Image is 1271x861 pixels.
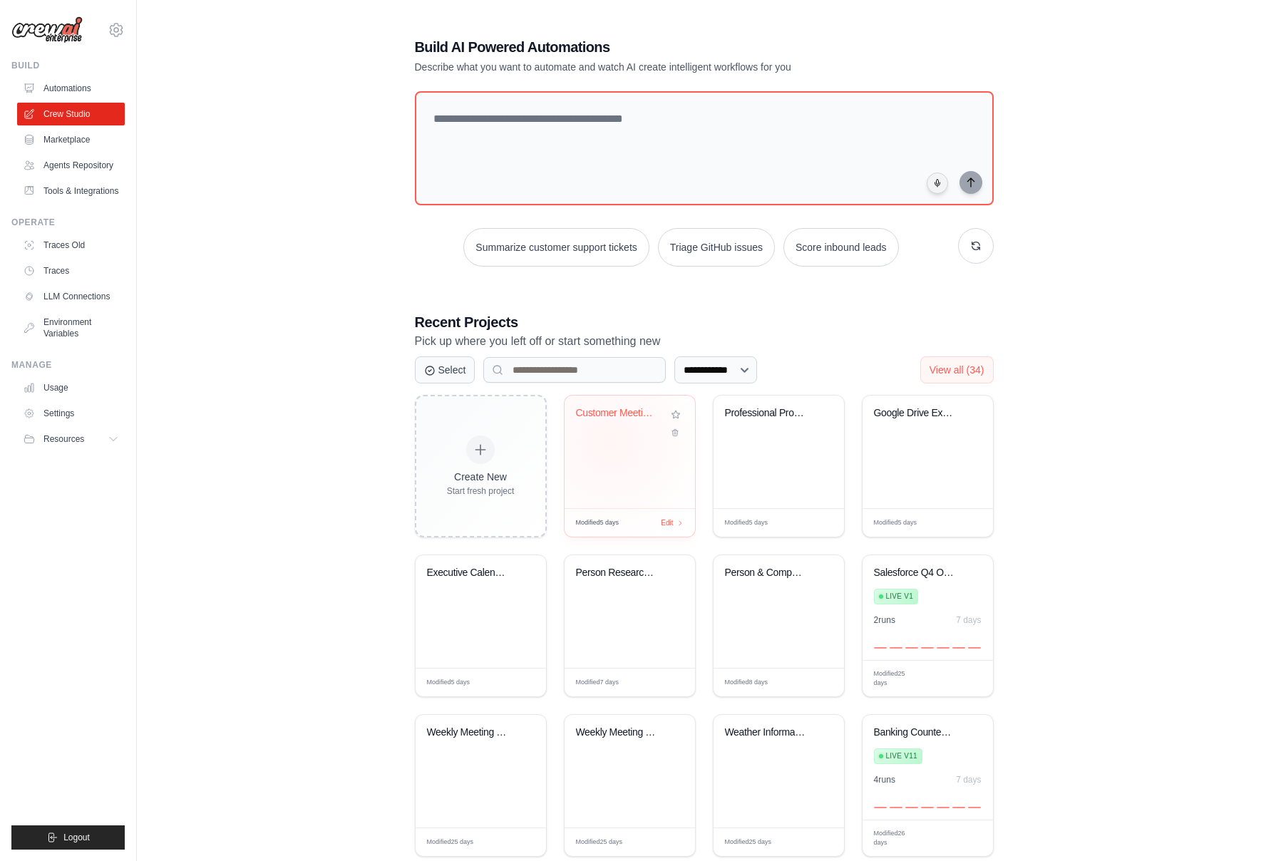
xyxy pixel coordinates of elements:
[725,726,811,739] div: Weather Information Crew
[874,774,896,785] div: 4 run s
[921,647,934,649] div: Day 4: 0 executions
[959,674,971,684] span: Edit
[17,180,125,202] a: Tools & Integrations
[17,128,125,151] a: Marketplace
[921,807,934,808] div: Day 4: 0 executions
[874,829,918,848] span: Modified 26 days
[576,518,619,528] span: Modified 5 days
[17,234,125,257] a: Traces Old
[17,376,125,399] a: Usage
[874,407,960,420] div: Google Drive Experiments
[917,674,943,684] span: Manage
[17,311,125,345] a: Environment Variables
[905,647,918,649] div: Day 3: 0 executions
[576,726,662,739] div: Weekly Meeting Timesheet Analyzer
[1200,793,1271,861] iframe: Chat Widget
[427,567,513,579] div: Executive Calendar Analytics
[874,807,887,808] div: Day 1: 0 executions
[783,228,899,267] button: Score inbound leads
[512,677,524,688] span: Edit
[11,217,125,228] div: Operate
[959,517,971,528] span: Edit
[512,837,524,847] span: Edit
[415,37,894,57] h1: Build AI Powered Automations
[668,426,684,440] button: Delete project
[886,751,917,762] span: Live v11
[920,356,994,383] button: View all (34)
[886,591,913,602] span: Live v1
[952,807,965,808] div: Day 6: 0 executions
[447,485,515,497] div: Start fresh project
[17,77,125,100] a: Automations
[661,837,673,847] span: Edit
[447,470,515,484] div: Create New
[17,154,125,177] a: Agents Repository
[415,332,994,351] p: Pick up where you left off or start something new
[958,228,994,264] button: Get new suggestions
[959,833,971,844] span: Edit
[668,407,684,423] button: Add to favorites
[661,677,673,688] span: Edit
[427,678,470,688] span: Modified 5 days
[810,837,822,847] span: Edit
[576,678,619,688] span: Modified 7 days
[890,647,902,649] div: Day 2: 0 executions
[576,837,623,847] span: Modified 25 days
[63,832,90,843] span: Logout
[917,833,953,844] div: Manage deployment
[905,807,918,808] div: Day 3: 0 executions
[43,433,84,445] span: Resources
[874,631,982,649] div: Activity over last 7 days
[11,825,125,850] button: Logout
[415,356,475,383] button: Select
[576,567,662,579] div: Person Research & Meeting Prep Assistant
[415,312,994,332] h3: Recent Projects
[917,674,953,684] div: Manage deployment
[725,567,811,579] div: Person & Company Intelligence Research
[810,677,822,688] span: Edit
[576,407,662,420] div: Customer Meeting Preparation Assistant
[937,807,950,808] div: Day 5: 0 executions
[11,359,125,371] div: Manage
[968,647,981,649] div: Day 7: 0 executions
[874,726,960,739] div: Banking Counterparty Credit Risk
[937,647,950,649] div: Day 5: 0 executions
[874,614,896,626] div: 2 run s
[917,833,943,844] span: Manage
[427,837,474,847] span: Modified 25 days
[427,726,513,739] div: Weekly Meeting Timesheet Analyzer
[17,259,125,282] a: Traces
[874,791,982,808] div: Activity over last 7 days
[17,103,125,125] a: Crew Studio
[11,60,125,71] div: Build
[952,647,965,649] div: Day 6: 0 executions
[890,807,902,808] div: Day 2: 0 executions
[658,228,775,267] button: Triage GitHub issues
[874,647,887,649] div: Day 1: 0 executions
[725,518,768,528] span: Modified 5 days
[17,285,125,308] a: LLM Connections
[930,364,984,376] span: View all (34)
[725,837,772,847] span: Modified 25 days
[11,16,83,43] img: Logo
[725,407,811,420] div: Professional Profile & Portfolio Analyzer
[927,172,948,194] button: Click to speak your automation idea
[17,402,125,425] a: Settings
[463,228,649,267] button: Summarize customer support tickets
[810,517,822,528] span: Edit
[874,567,960,579] div: Salesforce Q4 Opportunity Analysis
[968,807,981,808] div: Day 7: 0 executions
[661,517,673,528] span: Edit
[874,518,917,528] span: Modified 5 days
[874,669,918,689] span: Modified 25 days
[725,678,768,688] span: Modified 8 days
[17,428,125,450] button: Resources
[956,614,981,626] div: 7 days
[415,60,894,74] p: Describe what you want to automate and watch AI create intelligent workflows for you
[956,774,981,785] div: 7 days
